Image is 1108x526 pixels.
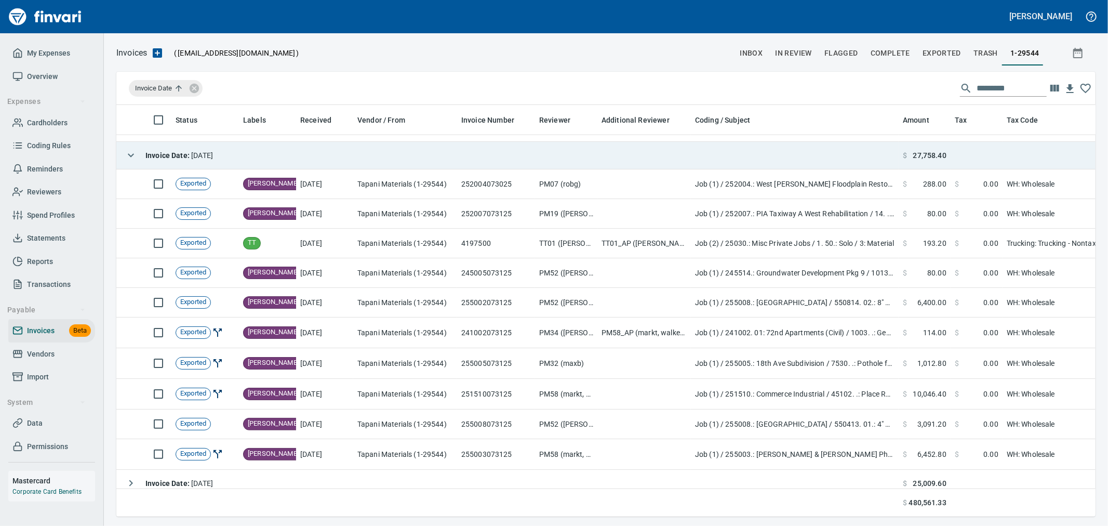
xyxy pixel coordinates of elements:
td: PM19 ([PERSON_NAME], [PERSON_NAME]) [535,199,597,229]
a: Overview [8,65,95,88]
td: Job (1) / 245514.: Groundwater Development Pkg 9 / 1013. .: Cleanup/Punchlist / 5: Other [691,258,899,288]
span: $ [955,327,959,338]
td: 245005073125 [457,258,535,288]
span: Exported [176,297,210,307]
td: 255005073125 [457,348,535,379]
td: PM34 ([PERSON_NAME], darens, jeanaw, markt) [535,318,597,348]
span: Flagged [824,47,858,60]
span: $ [903,327,907,338]
span: 80.00 [927,208,946,219]
span: $ [955,238,959,248]
td: PM58 (markt, walkerc) [535,379,597,410]
a: Reminders [8,157,95,181]
span: [EMAIL_ADDRESS][DOMAIN_NAME] [177,48,296,58]
td: PM52 ([PERSON_NAME]) [535,410,597,439]
span: 0.00 [983,268,998,278]
button: Expenses [3,92,90,111]
span: Received [300,114,345,126]
td: Tapani Materials (1-29544) [353,169,457,199]
span: $ [903,208,907,219]
span: [PERSON_NAME] [244,208,303,218]
span: Additional Reviewer [602,114,670,126]
td: Job (1) / 241002. 01: 72nd Apartments (Civil) / 1003. .: General Requirements / 5: Other [691,318,899,348]
span: Amount [903,114,943,126]
td: Job (1) / 255008.: [GEOGRAPHIC_DATA] / 550814. 02.: 8" C900 Sanitary Main: 20'+ deep / 3: Material [691,288,899,318]
button: Download Table [1062,81,1078,97]
a: Vendors [8,343,95,366]
span: Exported [176,449,210,459]
span: 27,758.40 [913,150,946,161]
span: Labels [243,114,279,126]
td: PM52 ([PERSON_NAME]) [535,288,597,318]
td: PM07 (robg) [535,169,597,199]
strong: Invoice Date : [145,479,191,488]
span: $ [955,179,959,189]
span: 0.00 [983,297,998,308]
span: Status [176,114,197,126]
span: 6,400.00 [917,297,946,308]
span: Vendor / From [357,114,405,126]
span: Invoice Number [461,114,514,126]
a: Finvari [6,4,84,29]
strong: Invoice Date : [145,151,191,160]
span: Reviewer [539,114,584,126]
span: 0.00 [983,208,998,219]
span: 114.00 [923,327,946,338]
span: Tax [955,114,980,126]
a: Corporate Card Benefits [12,488,82,495]
span: $ [955,268,959,278]
span: Exported [176,268,210,278]
span: $ [955,449,959,459]
span: 0.00 [983,238,998,248]
td: TT01 ([PERSON_NAME], [PERSON_NAME]) [535,229,597,258]
span: Cardholders [27,116,68,129]
td: [DATE] [296,258,353,288]
span: $ [903,268,907,278]
span: 193.20 [923,238,946,248]
span: Coding / Subject [695,114,764,126]
span: $ [903,150,907,161]
span: 0.00 [983,327,998,338]
span: 3,091.20 [917,419,946,429]
td: Tapani Materials (1-29544) [353,258,457,288]
span: $ [955,208,959,219]
span: Exported [176,238,210,248]
a: Reviewers [8,180,95,204]
span: $ [955,358,959,369]
p: ( ) [168,48,299,58]
span: [PERSON_NAME] [244,358,303,368]
span: Coding / Subject [695,114,750,126]
td: [DATE] [296,169,353,199]
a: My Expenses [8,42,95,65]
td: Job (2) / 25030.: Misc Private Jobs / 1. 50.: Solo / 3: Material [691,229,899,258]
a: Spend Profiles [8,204,95,227]
span: [PERSON_NAME] [244,327,303,337]
span: Invoice Split [211,358,224,366]
span: $ [955,297,959,308]
span: 6,452.80 [917,449,946,459]
span: 25,009.60 [913,478,946,489]
span: Exported [176,179,210,189]
p: Invoices [116,47,147,59]
span: Exported [176,419,210,429]
td: Tapani Materials (1-29544) [353,379,457,410]
span: Permissions [27,440,68,453]
td: Job (1) / 252004.: West [PERSON_NAME] Floodplain Restoration / 250102. .: Excess Dirt Haul-Off (G... [691,169,899,199]
span: $ [903,449,907,459]
span: Coding Rules [27,139,71,152]
td: Job (1) / 255003.: [PERSON_NAME] & [PERSON_NAME] Ph2 / 1003. 45.: Road Rock Aggregates / 3: Material [691,439,899,470]
a: InvoicesBeta [8,319,95,343]
td: 252007073125 [457,199,535,229]
span: [DATE] [145,151,213,160]
span: 0.00 [983,449,998,459]
span: Payable [7,304,86,317]
span: $ [903,389,907,399]
span: Exported [176,327,210,337]
td: Tapani Materials (1-29544) [353,318,457,348]
td: Job (1) / 255008.: [GEOGRAPHIC_DATA] / 550413. 01.: 4" C900 Sanitary Lateral: 14'-18' deep / 3: M... [691,410,899,439]
span: Amount [903,114,929,126]
span: Exported [176,389,210,399]
a: Transactions [8,273,95,296]
td: PM52 ([PERSON_NAME]) [535,258,597,288]
td: TT01_AP ([PERSON_NAME]) [597,229,691,258]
